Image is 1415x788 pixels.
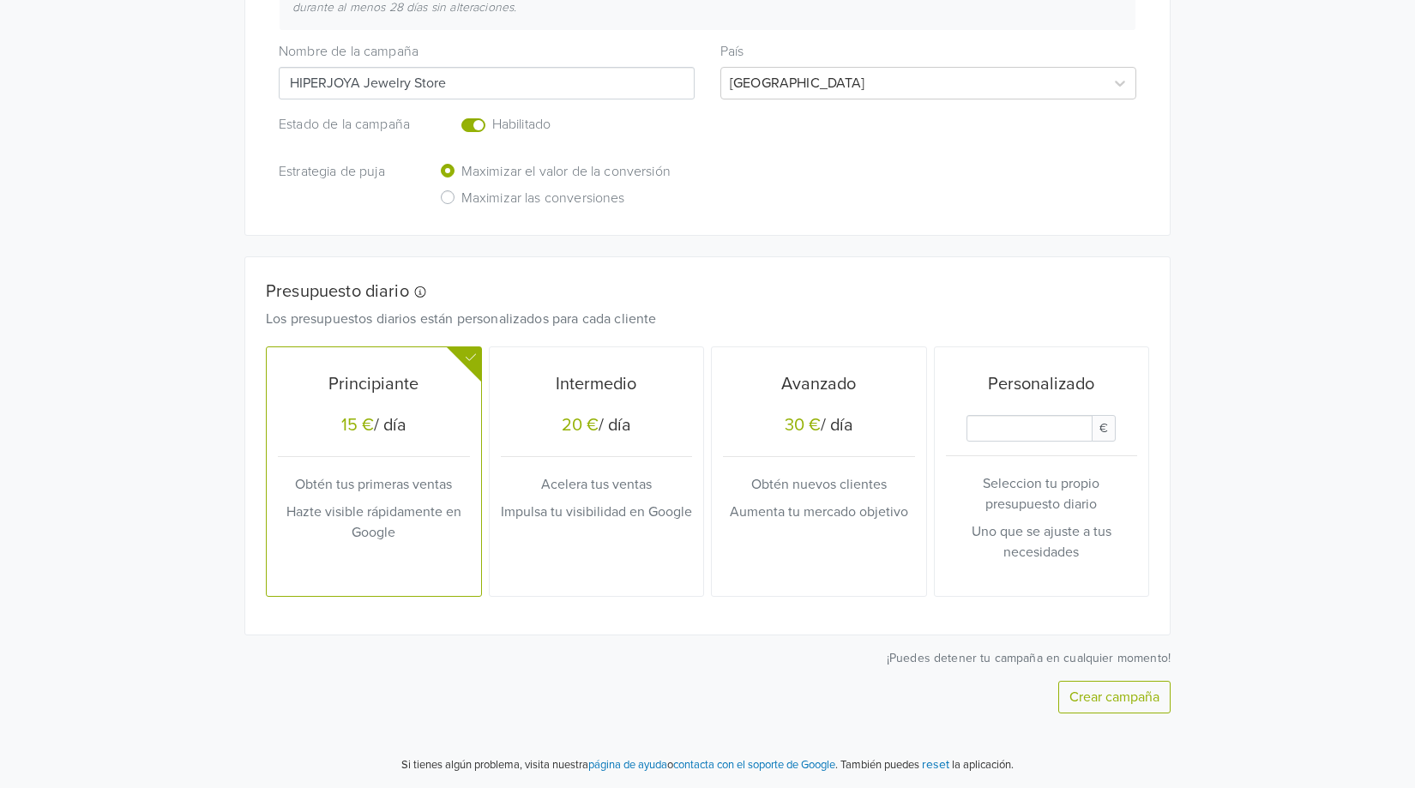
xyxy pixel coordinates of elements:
h6: Nombre de la campaña [279,44,695,60]
p: Obtén nuevos clientes [723,474,915,495]
p: Impulsa tu visibilidad en Google [501,502,693,522]
a: página de ayuda [588,758,667,772]
h6: País [720,44,1136,60]
h5: Principiante [278,374,470,394]
h5: Personalizado [946,374,1138,394]
h6: Estrategia de puja [279,164,413,180]
div: 20 € [562,415,599,436]
button: Avanzado30 €/ díaObtén nuevos clientesAumenta tu mercado objetivo [712,347,926,596]
a: contacta con el soporte de Google [673,758,835,772]
p: Hazte visible rápidamente en Google [278,502,470,543]
p: Si tienes algún problema, visita nuestra o . [401,757,838,774]
p: ¡Puedes detener tu campaña en cualquier momento! [244,649,1171,667]
h6: Maximizar las conversiones [461,190,625,207]
button: PersonalizadoDaily Custom Budget€Seleccion tu propio presupuesto diarioUno que se ajuste a tus ne... [935,347,1149,596]
div: Los presupuestos diarios están personalizados para cada cliente [253,309,1136,329]
input: Daily Custom Budget [966,415,1093,442]
h5: / día [278,415,470,439]
h6: Habilitado [492,117,640,133]
h6: Estado de la campaña [279,117,413,133]
input: Campaign name [279,67,695,99]
h5: Presupuesto diario [266,281,1123,302]
p: Uno que se ajuste a tus necesidades [946,521,1138,562]
p: También puedes la aplicación. [838,755,1014,774]
p: Acelera tus ventas [501,474,693,495]
h5: / día [723,415,915,439]
h5: Avanzado [723,374,915,394]
p: Seleccion tu propio presupuesto diario [946,473,1138,514]
h5: Intermedio [501,374,693,394]
p: Obtén tus primeras ventas [278,474,470,495]
button: Principiante15 €/ díaObtén tus primeras ventasHazte visible rápidamente en Google [267,347,481,596]
button: Intermedio20 €/ díaAcelera tus ventasImpulsa tu visibilidad en Google [490,347,704,596]
h5: / día [501,415,693,439]
div: 15 € [341,415,374,436]
p: Aumenta tu mercado objetivo [723,502,915,522]
button: Crear campaña [1058,681,1171,713]
span: € [1092,415,1116,442]
button: reset [922,755,949,774]
div: 30 € [785,415,821,436]
h6: Maximizar el valor de la conversión [461,164,671,180]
